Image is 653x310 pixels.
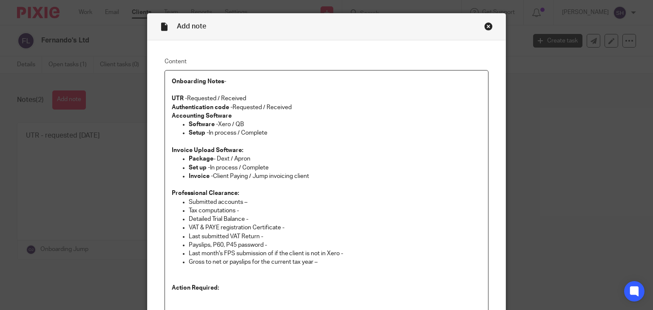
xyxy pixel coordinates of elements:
p: - Dext / Apron [189,155,482,163]
strong: Authentication code - [172,104,233,110]
p: Xero / QB [189,120,482,129]
strong: Onboarding Notes- [172,79,226,85]
strong: UTR - [172,96,187,101]
strong: Invoice - [189,173,213,179]
strong: Accounting Software [172,113,232,119]
label: Content [165,57,489,66]
p: In process / Complete [189,129,482,137]
strong: Package [189,156,213,162]
p: Requested / Received [172,94,482,103]
span: Add note [177,23,206,30]
strong: Software - [189,121,218,127]
p: Gross to net or payslips for the current tax year – [189,258,482,266]
p: Last month's FPS submission of if the client is not in Xero - [189,249,482,258]
p: Detailed Trial Balance - [189,215,482,223]
strong: Professional Clearance: [172,190,239,196]
div: Close this dialog window [484,22,493,31]
p: In process / Complete [189,163,482,172]
p: Last submitted VAT Return - [189,232,482,241]
p: Client Paying / Jump invoicing client [189,172,482,180]
strong: Set up - [189,165,210,171]
strong: Action Required: [172,285,219,291]
p: VAT & PAYE registration Certificate - [189,223,482,232]
strong: Invoice Upload Software: [172,147,243,153]
p: Submitted accounts – [189,198,482,206]
strong: Setup - [189,130,209,136]
p: Requested / Received [172,103,482,112]
p: Payslips, P60, P45 password - [189,241,482,249]
p: Tax computations - [189,206,482,215]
